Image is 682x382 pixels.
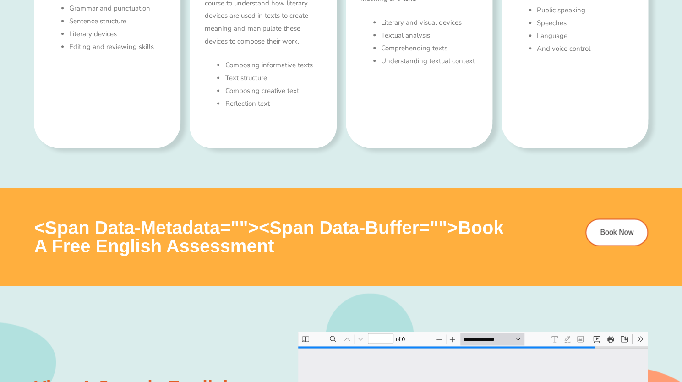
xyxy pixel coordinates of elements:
[381,55,478,68] p: Understanding textual context
[537,43,633,55] li: And voice control
[276,1,289,14] button: Add or edit images
[225,59,322,72] li: Composing informative texts
[225,72,322,85] li: Text structure
[537,4,633,17] li: Public speaking
[69,2,166,15] li: Grammar and punctuation
[96,1,110,14] span: of ⁨0⁩
[381,29,478,42] li: Textual analysis
[263,1,276,14] button: Draw
[585,218,648,246] a: Book Now
[69,15,166,28] li: Sentence structure
[225,98,322,110] li: Reflection text
[225,85,322,98] li: Composing creative text
[381,42,478,55] li: Comprehending texts
[69,28,166,41] li: Literary devices
[381,16,478,29] li: Literary and visual devices
[529,278,682,382] iframe: Chat Widget
[69,41,166,54] li: Editing and reviewing skills
[600,229,633,236] span: Book Now
[250,1,263,14] button: Text
[34,218,518,255] h3: <span data-metadata=" "><span data-buffer=" ">Book a Free english Assessment
[537,30,633,43] li: Language
[537,17,633,30] li: Speeches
